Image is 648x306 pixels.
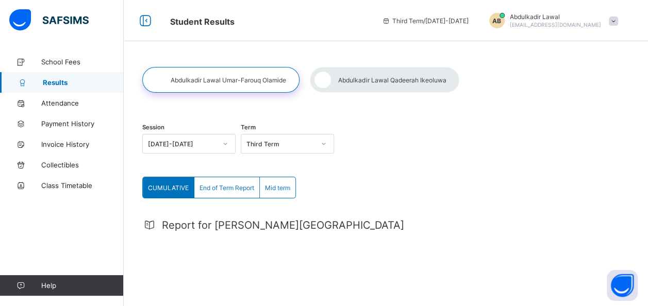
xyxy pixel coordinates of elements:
span: CUMULATIVE [148,184,189,192]
span: [EMAIL_ADDRESS][DOMAIN_NAME] [510,22,601,28]
span: School Fees [41,58,124,66]
div: [DATE]-[DATE] [148,140,217,148]
span: Payment History [41,120,124,128]
div: Third Term [246,140,315,148]
span: Session [142,124,164,131]
span: Abdulkadir Lawal [510,13,601,21]
span: Help [41,281,123,290]
span: Results [43,78,124,87]
span: Mid term [265,184,290,192]
button: Open asap [607,270,638,301]
span: Collectibles [41,161,124,169]
span: session/term information [382,17,469,25]
img: safsims [9,9,89,31]
span: Term [241,124,256,131]
span: Class Timetable [41,181,124,190]
span: End of Term Report [200,184,254,192]
span: Invoice History [41,140,124,148]
span: Report for [PERSON_NAME][GEOGRAPHIC_DATA] [162,219,404,231]
span: Student Results [170,16,235,27]
span: Attendance [41,99,124,107]
div: AbdulkadirLawal [479,13,623,28]
span: AB [492,17,501,25]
